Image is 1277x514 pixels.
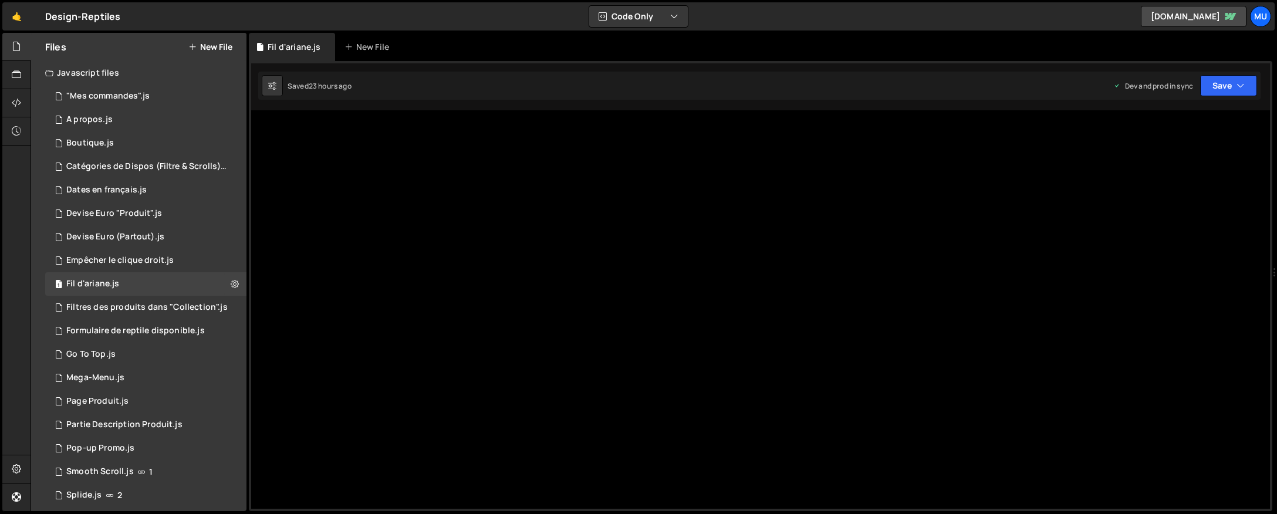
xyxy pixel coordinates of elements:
div: Devise Euro (Partout).js [66,232,164,242]
div: Empêcher le clique droit.js [66,255,174,266]
span: 2 [117,491,122,500]
div: 16910/47102.js [45,202,246,225]
a: Mu [1250,6,1271,27]
span: 1 [55,280,62,290]
div: 16910/46629.js [45,249,246,272]
div: 16910/46296.js [45,460,246,483]
div: Catégories de Dispos (Filtre & Scrolls).js [66,161,228,172]
div: 23 hours ago [309,81,352,91]
div: 16910/47091.js [45,437,246,460]
button: New File [188,42,232,52]
a: 🤙 [2,2,31,31]
div: New File [344,41,394,53]
div: 16910/46562.js [45,390,246,413]
div: Filtres des produits dans "Collection".js [66,302,228,313]
div: 16910/46591.js [45,366,246,390]
div: 16910/46780.js [45,413,246,437]
div: Boutique.js [66,138,114,148]
div: 16910/46617.js [45,319,246,343]
div: 16910/46295.js [45,483,246,507]
div: Formulaire de reptile disponible.js [66,326,205,336]
div: 16910/46616.js [45,343,246,366]
div: 16910/46494.js [45,296,250,319]
button: Code Only [589,6,688,27]
div: "Mes commandes".js [66,91,150,102]
div: 16910/46781.js [45,178,246,202]
div: Fil d'ariane.js [268,41,320,53]
div: Smooth Scroll.js [66,466,134,477]
div: A propos.js [66,114,113,125]
div: Dev and prod in sync [1113,81,1193,91]
span: 1 [149,467,153,476]
div: Pop-up Promo.js [66,443,134,454]
div: 16910/47140.js [45,272,246,296]
div: Dates en français.js [66,185,147,195]
div: 16910/47101.js [45,225,246,249]
button: Save [1200,75,1257,96]
div: 16910/46547.js [45,84,246,108]
div: Partie Description Produit.js [66,420,183,430]
a: [DOMAIN_NAME] [1141,6,1246,27]
div: Mega-Menu.js [66,373,124,383]
div: 16910/47024.js [45,108,246,131]
div: Page Produit.js [66,396,129,407]
div: Devise Euro "Produit".js [66,208,162,219]
div: Fil d'ariane.js [66,279,119,289]
div: Splide.js [66,490,102,501]
div: Go To Top.js [66,349,116,360]
div: 16910/46527.js [45,131,246,155]
div: Design-Reptiles [45,9,120,23]
div: 16910/46502.js [45,155,251,178]
div: Javascript files [31,61,246,84]
div: Saved [288,81,352,91]
h2: Files [45,40,66,53]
